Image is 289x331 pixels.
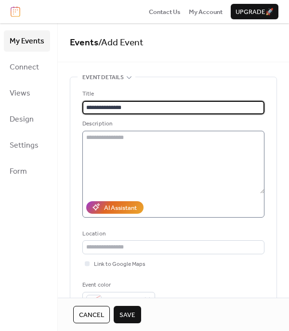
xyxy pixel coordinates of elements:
[70,34,98,52] a: Events
[10,164,27,179] span: Form
[189,7,223,16] a: My Account
[10,60,39,75] span: Connect
[82,89,263,99] div: Title
[4,135,50,156] a: Settings
[4,30,50,52] a: My Events
[114,306,141,323] button: Save
[4,83,50,104] a: Views
[82,73,124,83] span: Event details
[231,4,278,19] button: Upgrade🚀
[149,7,181,17] span: Contact Us
[189,7,223,17] span: My Account
[4,161,50,182] a: Form
[82,119,263,129] div: Description
[94,260,145,269] span: Link to Google Maps
[236,7,274,17] span: Upgrade 🚀
[82,229,263,239] div: Location
[86,201,144,214] button: AI Assistant
[82,280,153,290] div: Event color
[104,203,137,213] div: AI Assistant
[98,34,144,52] span: / Add Event
[79,310,104,320] span: Cancel
[4,109,50,130] a: Design
[4,56,50,78] a: Connect
[10,112,34,127] span: Design
[10,138,39,153] span: Settings
[10,34,44,49] span: My Events
[119,310,135,320] span: Save
[11,6,20,17] img: logo
[73,306,110,323] button: Cancel
[149,7,181,16] a: Contact Us
[10,86,30,101] span: Views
